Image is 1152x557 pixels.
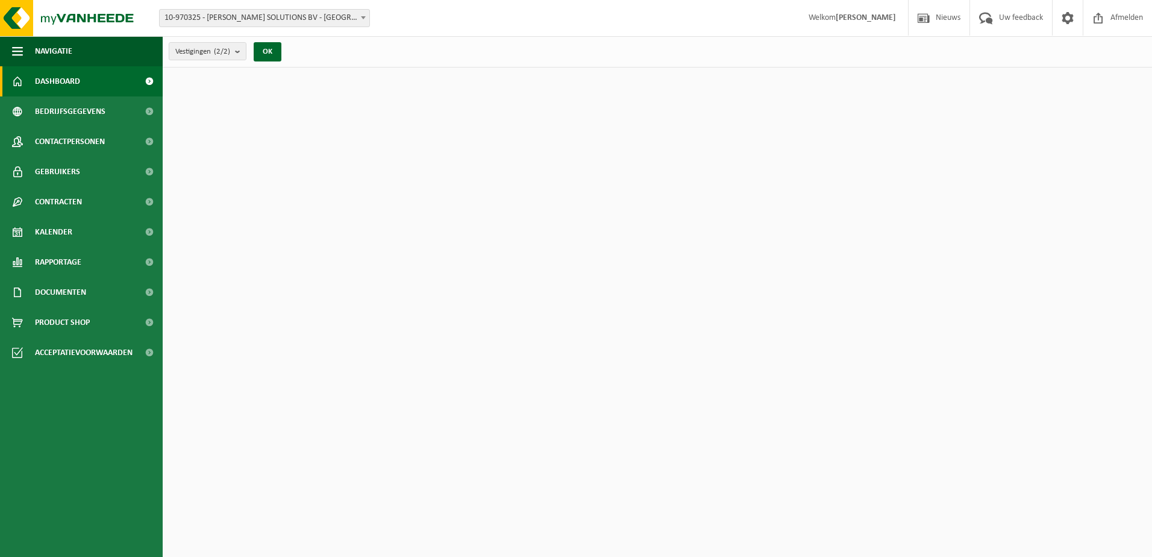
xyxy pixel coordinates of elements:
count: (2/2) [214,48,230,55]
span: Contactpersonen [35,127,105,157]
span: Rapportage [35,247,81,277]
span: Contracten [35,187,82,217]
span: Product Shop [35,307,90,338]
span: 10-970325 - TENNANT SOLUTIONS BV - MECHELEN [160,10,369,27]
span: Vestigingen [175,43,230,61]
span: Navigatie [35,36,72,66]
span: Acceptatievoorwaarden [35,338,133,368]
span: Documenten [35,277,86,307]
span: Dashboard [35,66,80,96]
span: Gebruikers [35,157,80,187]
span: Kalender [35,217,72,247]
span: Bedrijfsgegevens [35,96,105,127]
strong: [PERSON_NAME] [836,13,896,22]
button: Vestigingen(2/2) [169,42,246,60]
span: 10-970325 - TENNANT SOLUTIONS BV - MECHELEN [159,9,370,27]
button: OK [254,42,281,61]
